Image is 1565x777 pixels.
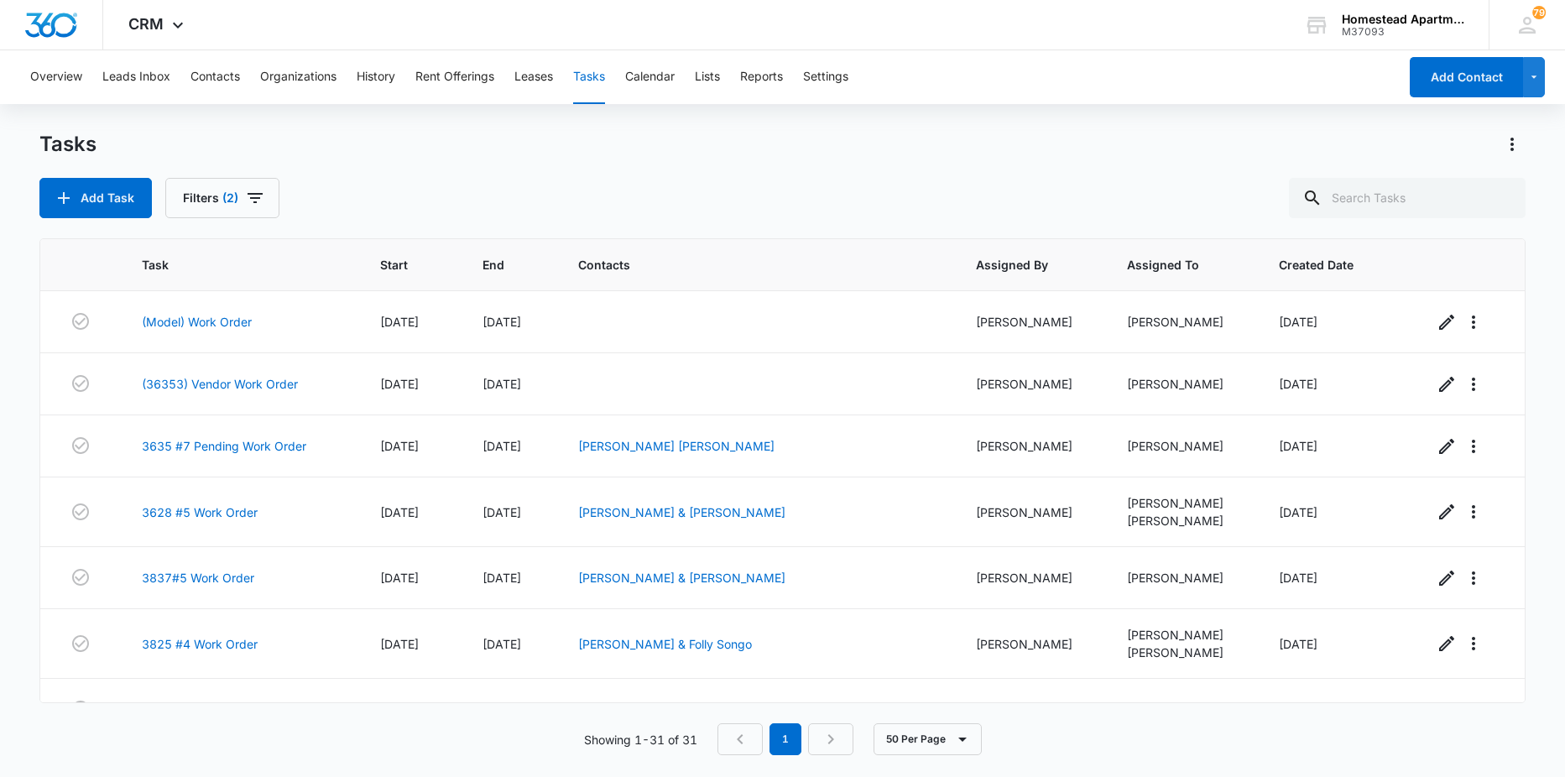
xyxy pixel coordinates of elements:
[1127,701,1239,718] div: [PERSON_NAME]
[803,50,848,104] button: Settings
[380,256,418,274] span: Start
[483,637,521,651] span: [DATE]
[380,377,419,391] span: [DATE]
[1342,13,1464,26] div: account name
[483,505,521,519] span: [DATE]
[976,375,1088,393] div: [PERSON_NAME]
[142,569,254,587] a: 3837#5 Work Order
[483,256,514,274] span: End
[695,50,720,104] button: Lists
[165,178,279,218] button: Filters(2)
[380,439,419,453] span: [DATE]
[578,571,785,585] a: [PERSON_NAME] & [PERSON_NAME]
[1127,569,1239,587] div: [PERSON_NAME]
[380,315,419,329] span: [DATE]
[1279,377,1317,391] span: [DATE]
[380,505,419,519] span: [DATE]
[976,256,1063,274] span: Assigned By
[483,377,521,391] span: [DATE]
[717,723,853,755] nav: Pagination
[102,50,170,104] button: Leads Inbox
[976,635,1088,653] div: [PERSON_NAME]
[39,178,152,218] button: Add Task
[1532,6,1546,19] span: 79
[483,571,521,585] span: [DATE]
[1127,512,1239,529] div: [PERSON_NAME]
[1279,505,1317,519] span: [DATE]
[190,50,240,104] button: Contacts
[1127,313,1239,331] div: [PERSON_NAME]
[128,15,164,33] span: CRM
[380,571,419,585] span: [DATE]
[39,132,97,157] h1: Tasks
[142,313,252,331] a: (Model) Work Order
[1279,315,1317,329] span: [DATE]
[578,439,775,453] a: [PERSON_NAME] [PERSON_NAME]
[142,256,316,274] span: Task
[578,637,752,651] a: [PERSON_NAME] & Folly Songo
[1127,626,1239,644] div: [PERSON_NAME]
[1279,637,1317,651] span: [DATE]
[1532,6,1546,19] div: notifications count
[578,505,785,519] a: [PERSON_NAME] & [PERSON_NAME]
[357,50,395,104] button: History
[976,503,1088,521] div: [PERSON_NAME]
[573,50,605,104] button: Tasks
[740,50,783,104] button: Reports
[260,50,336,104] button: Organizations
[578,256,910,274] span: Contacts
[1127,437,1239,455] div: [PERSON_NAME]
[769,723,801,755] em: 1
[976,569,1088,587] div: [PERSON_NAME]
[30,50,82,104] button: Overview
[1279,571,1317,585] span: [DATE]
[976,313,1088,331] div: [PERSON_NAME]
[483,439,521,453] span: [DATE]
[976,701,1088,718] div: [PERSON_NAME]
[222,192,238,204] span: (2)
[976,437,1088,455] div: [PERSON_NAME]
[874,723,982,755] button: 50 Per Page
[1279,256,1369,274] span: Created Date
[514,50,553,104] button: Leases
[584,731,697,748] p: Showing 1-31 of 31
[1499,131,1526,158] button: Actions
[1410,57,1523,97] button: Add Contact
[142,701,255,718] a: (36223) Work Order
[380,637,419,651] span: [DATE]
[625,50,675,104] button: Calendar
[142,437,306,455] a: 3635 #7 Pending Work Order
[142,375,298,393] a: (36353) Vendor Work Order
[1127,256,1214,274] span: Assigned To
[1279,439,1317,453] span: [DATE]
[142,503,258,521] a: 3628 #5 Work Order
[1127,644,1239,661] div: [PERSON_NAME]
[483,315,521,329] span: [DATE]
[1289,178,1526,218] input: Search Tasks
[1127,375,1239,393] div: [PERSON_NAME]
[415,50,494,104] button: Rent Offerings
[1342,26,1464,38] div: account id
[1127,494,1239,512] div: [PERSON_NAME]
[142,635,258,653] a: 3825 #4 Work Order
